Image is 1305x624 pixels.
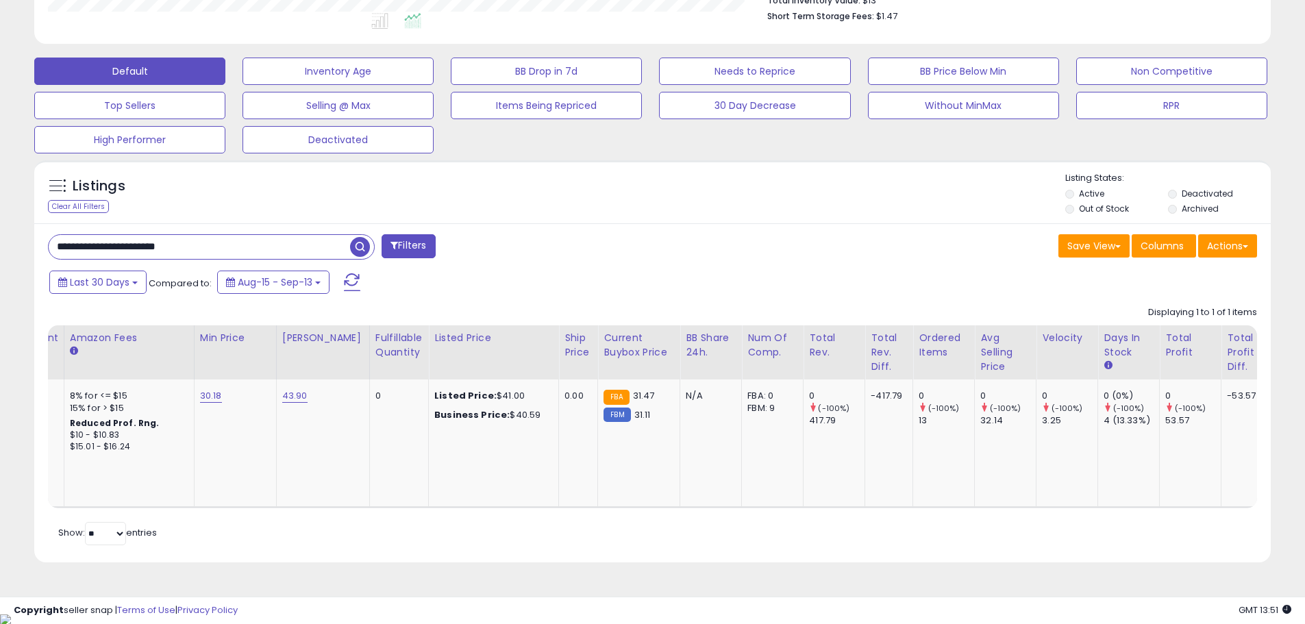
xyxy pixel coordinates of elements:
[243,126,434,153] button: Deactivated
[604,331,674,360] div: Current Buybox Price
[767,10,874,22] b: Short Term Storage Fees:
[809,414,865,427] div: 417.79
[34,58,225,85] button: Default
[177,603,238,616] a: Privacy Policy
[1104,390,1159,402] div: 0 (0%)
[868,92,1059,119] button: Without MinMax
[200,331,271,345] div: Min Price
[34,126,225,153] button: High Performer
[604,408,630,422] small: FBM
[73,177,125,196] h5: Listings
[876,10,897,23] span: $1.47
[282,389,308,403] a: 43.90
[434,408,510,421] b: Business Price:
[1165,331,1215,360] div: Total Profit
[809,390,865,402] div: 0
[1076,92,1267,119] button: RPR
[200,389,222,403] a: 30.18
[49,271,147,294] button: Last 30 Days
[871,390,902,402] div: -417.79
[1042,414,1097,427] div: 3.25
[34,92,225,119] button: Top Sellers
[1113,403,1145,414] small: (-100%)
[434,409,548,421] div: $40.59
[1165,414,1221,427] div: 53.57
[634,408,651,421] span: 31.11
[919,331,969,360] div: Ordered Items
[980,390,1036,402] div: 0
[604,390,629,405] small: FBA
[1132,234,1196,258] button: Columns
[980,414,1036,427] div: 32.14
[70,429,184,441] div: $10 - $10.83
[70,390,184,402] div: 8% for <= $15
[686,331,736,360] div: BB Share 24h.
[282,331,364,345] div: [PERSON_NAME]
[1042,390,1097,402] div: 0
[14,603,64,616] strong: Copyright
[217,271,330,294] button: Aug-15 - Sep-13
[14,604,238,617] div: seller snap | |
[58,526,157,539] span: Show: entries
[809,331,859,360] div: Total Rev.
[1104,414,1159,427] div: 4 (13.33%)
[659,58,850,85] button: Needs to Reprice
[434,390,548,402] div: $41.00
[70,402,184,414] div: 15% for > $15
[70,441,184,453] div: $15.01 - $16.24
[990,403,1021,414] small: (-100%)
[1042,331,1092,345] div: Velocity
[1239,603,1291,616] span: 2025-10-14 13:51 GMT
[1227,331,1260,374] div: Total Profit Diff.
[747,402,793,414] div: FBM: 9
[70,417,160,429] b: Reduced Prof. Rng.
[375,390,418,402] div: 0
[1058,234,1130,258] button: Save View
[633,389,655,402] span: 31.47
[564,390,587,402] div: 0.00
[451,92,642,119] button: Items Being Repriced
[818,403,849,414] small: (-100%)
[686,390,731,402] div: N/A
[1052,403,1083,414] small: (-100%)
[382,234,435,258] button: Filters
[117,603,175,616] a: Terms of Use
[868,58,1059,85] button: BB Price Below Min
[1182,188,1233,199] label: Deactivated
[928,403,960,414] small: (-100%)
[871,331,907,374] div: Total Rev. Diff.
[149,277,212,290] span: Compared to:
[1076,58,1267,85] button: Non Competitive
[434,331,553,345] div: Listed Price
[1079,188,1104,199] label: Active
[434,389,497,402] b: Listed Price:
[1079,203,1129,214] label: Out of Stock
[1182,203,1219,214] label: Archived
[659,92,850,119] button: 30 Day Decrease
[243,58,434,85] button: Inventory Age
[564,331,592,360] div: Ship Price
[1065,172,1271,185] p: Listing States:
[243,92,434,119] button: Selling @ Max
[238,275,312,289] span: Aug-15 - Sep-13
[70,331,188,345] div: Amazon Fees
[1141,239,1184,253] span: Columns
[451,58,642,85] button: BB Drop in 7d
[1175,403,1206,414] small: (-100%)
[70,275,129,289] span: Last 30 Days
[1104,331,1154,360] div: Days In Stock
[1104,360,1112,372] small: Days In Stock.
[747,331,797,360] div: Num of Comp.
[919,414,974,427] div: 13
[919,390,974,402] div: 0
[5,331,58,360] div: Fulfillment Cost
[1227,390,1256,402] div: -53.57
[1198,234,1257,258] button: Actions
[1148,306,1257,319] div: Displaying 1 to 1 of 1 items
[48,200,109,213] div: Clear All Filters
[70,345,78,358] small: Amazon Fees.
[747,390,793,402] div: FBA: 0
[375,331,423,360] div: Fulfillable Quantity
[980,331,1030,374] div: Avg Selling Price
[1165,390,1221,402] div: 0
